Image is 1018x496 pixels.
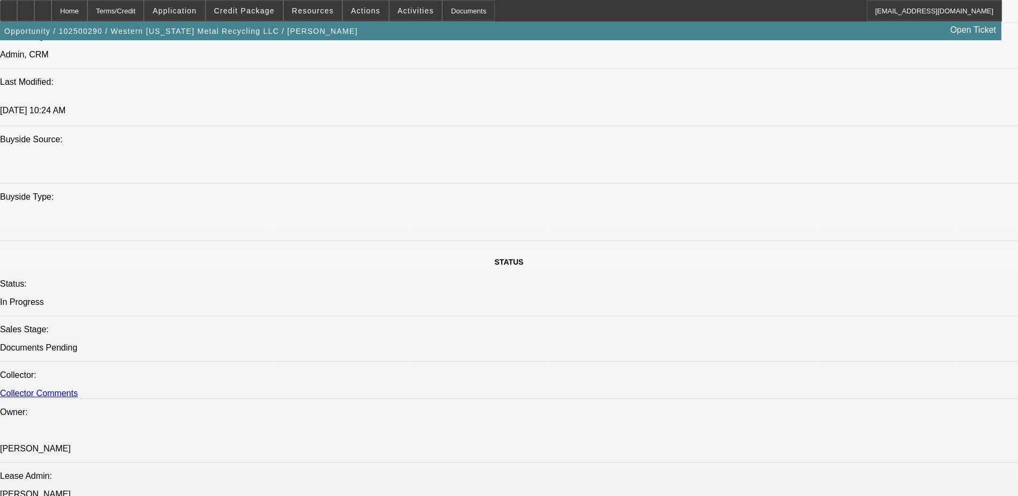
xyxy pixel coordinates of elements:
span: Activities [398,6,434,15]
button: Resources [284,1,342,21]
span: Credit Package [214,6,275,15]
button: Application [144,1,204,21]
button: Actions [343,1,389,21]
a: Open Ticket [946,21,1000,39]
button: Activities [390,1,442,21]
span: Actions [351,6,380,15]
span: Application [152,6,196,15]
span: Opportunity / 102500290 / Western [US_STATE] Metal Recycling LLC / [PERSON_NAME] [4,27,358,35]
span: STATUS [495,258,524,266]
button: Credit Package [206,1,283,21]
span: Resources [292,6,334,15]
